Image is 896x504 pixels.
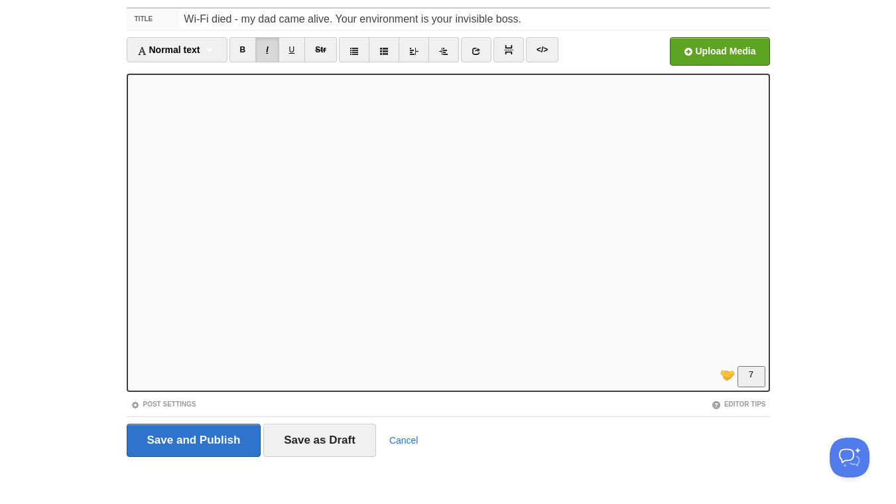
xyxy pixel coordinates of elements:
label: Title [127,9,180,30]
a: Str [304,37,337,62]
img: pagebreak-icon.png [504,45,513,54]
iframe: Help Scout Beacon - Open [830,438,869,477]
a: Editor Tips [712,401,766,408]
a: U [279,37,306,62]
input: Save as Draft [263,424,376,457]
span: Normal text [137,44,200,55]
a: B [229,37,257,62]
a: I [255,37,279,62]
a: Post Settings [131,401,196,408]
a: </> [526,37,558,62]
del: Str [315,45,326,54]
input: Save and Publish [127,424,261,457]
a: Cancel [389,435,418,446]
